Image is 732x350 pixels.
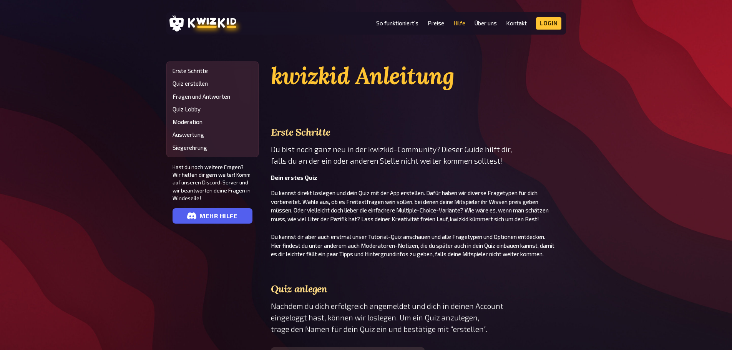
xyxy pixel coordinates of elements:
h3: Quiz anlegen [271,283,566,295]
h4: Dein erstes Quiz [271,174,566,181]
a: Fragen und Antworten [173,93,252,100]
a: Siegerehrung [173,144,252,151]
a: Preise [428,20,444,27]
a: Hilfe [453,20,465,27]
a: Quiz erstellen [173,80,252,87]
p: Du kannst dir aber auch erstmal unser Tutorial-Quiz anschauen und alle Fragetypen und Optionen en... [271,232,566,259]
a: Über uns [475,20,497,27]
span: Hast du noch weitere Fragen? Wir helfen dir gern weiter! Komm auf unseren Discord-Server und wir ... [173,163,252,202]
a: Login [536,17,561,30]
p: Du bist noch ganz neu in der kwizkid-Community? Dieser Guide hilft dir, falls du an der ein oder ... [271,144,566,167]
a: Erste Schritte [173,68,252,74]
a: Kontakt [506,20,527,27]
a: Auswertung [173,131,252,138]
a: Quiz Lobby [173,106,252,113]
h1: kwizkid Anleitung [271,61,566,90]
p: Nachdem du dich erfolgreich angemeldet und dich in deinen Account eingeloggt hast, können wir los... [271,300,566,335]
a: So funktioniert's [376,20,418,27]
a: Moderation [173,119,252,125]
h3: Erste Schritte [271,126,566,138]
p: Du kannst direkt loslegen und dein Quiz mit der App erstellen. Dafür haben wir diverse Fragetypen... [271,189,566,223]
a: mehr Hilfe [173,208,252,224]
